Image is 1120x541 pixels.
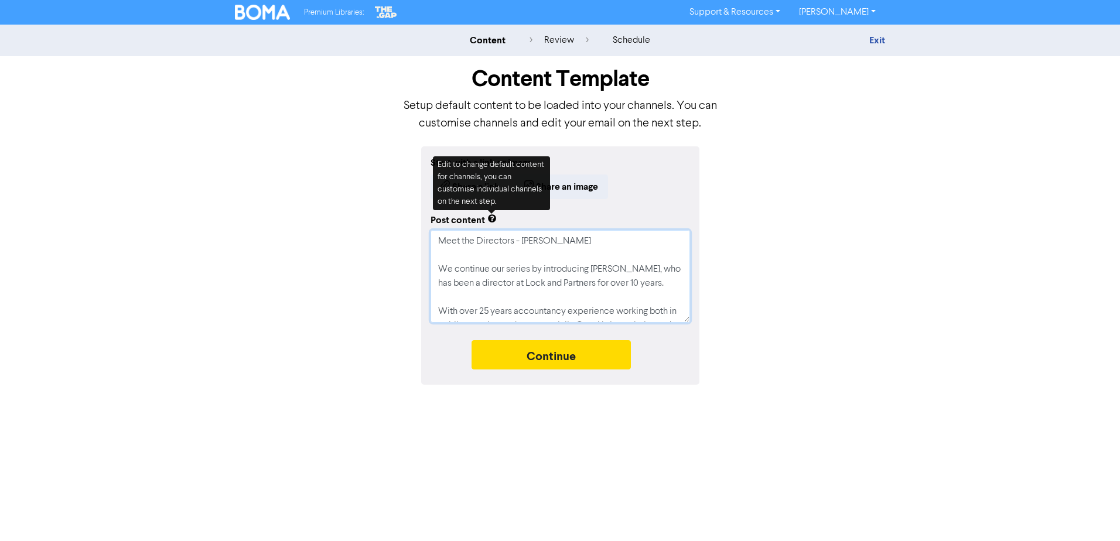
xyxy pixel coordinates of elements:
div: schedule [613,33,650,47]
div: Edit to change default content for channels, you can customise individual channels on the next step. [433,156,550,210]
img: BOMA Logo [235,5,290,20]
div: Post content [431,213,497,227]
iframe: Chat Widget [1061,485,1120,541]
h1: Content Template [402,66,718,93]
a: Exit [869,35,885,46]
img: The Gap [373,5,399,20]
button: Continue [472,340,631,369]
a: [PERSON_NAME] [790,3,885,22]
a: Support & Resources [680,3,790,22]
div: review [530,33,589,47]
div: content [470,33,506,47]
div: Start with a link or image [431,156,690,170]
button: Share an image [514,174,608,199]
button: Share a link [431,174,510,199]
p: Setup default content to be loaded into your channels. You can customise channels and edit your e... [402,97,718,132]
span: Premium Libraries: [304,9,364,16]
textarea: Meet the Directors - [PERSON_NAME] We continue our series by introducing [PERSON_NAME], who has b... [431,230,690,323]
